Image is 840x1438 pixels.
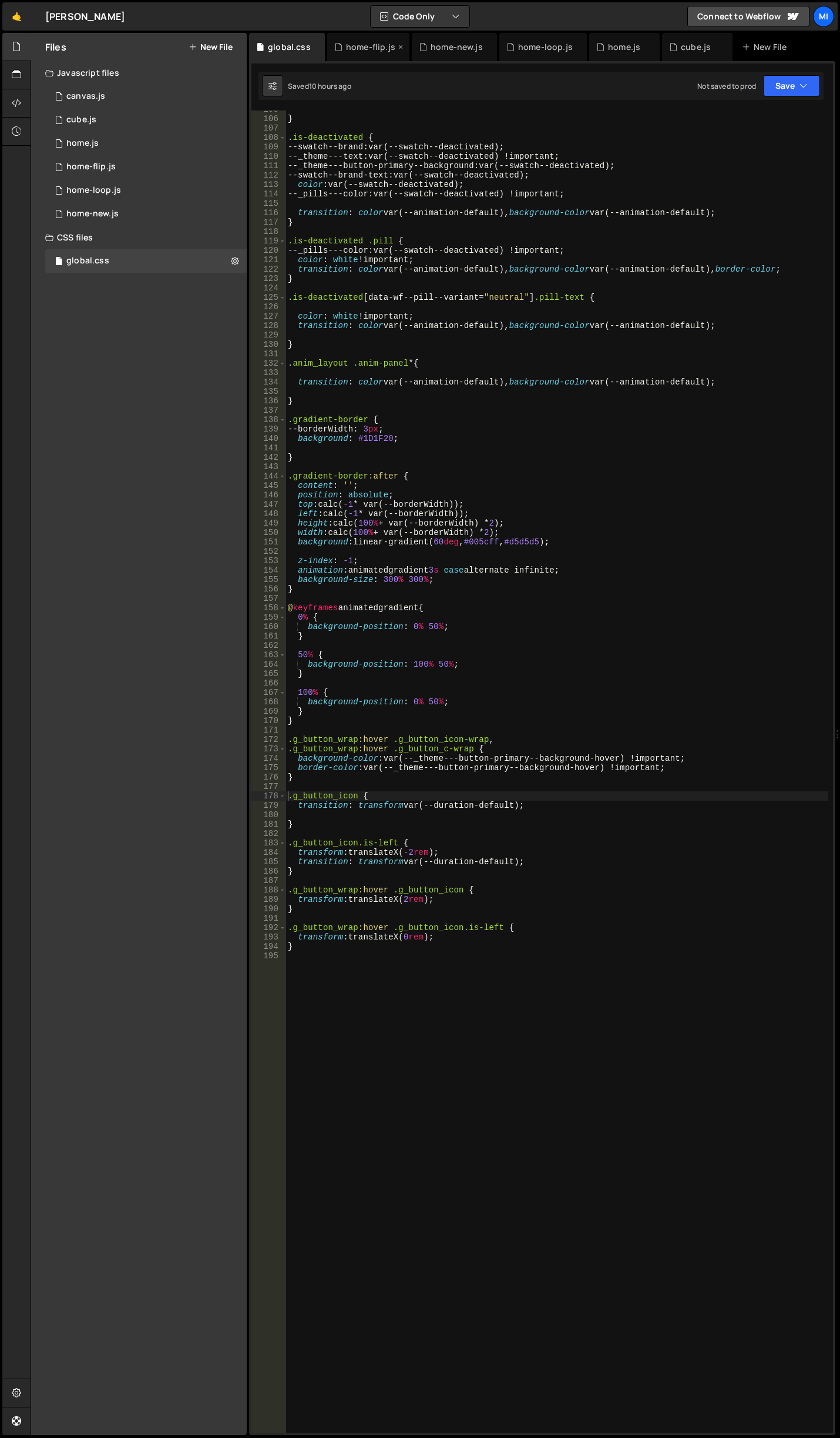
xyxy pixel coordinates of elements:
[251,453,286,462] div: 142
[251,528,286,537] div: 150
[251,142,286,152] div: 109
[251,500,286,509] div: 147
[251,265,286,274] div: 122
[742,41,791,53] div: New File
[251,359,286,368] div: 132
[251,876,286,885] div: 187
[251,537,286,547] div: 151
[251,707,286,716] div: 169
[681,41,711,53] div: cube.js
[251,660,286,669] div: 164
[251,735,286,744] div: 172
[251,406,286,415] div: 137
[251,744,286,754] div: 173
[251,838,286,848] div: 183
[251,481,286,490] div: 145
[251,678,286,688] div: 166
[251,123,286,133] div: 107
[251,688,286,697] div: 167
[251,641,286,650] div: 162
[251,471,286,481] div: 144
[251,942,286,951] div: 194
[251,829,286,838] div: 182
[251,199,286,208] div: 115
[251,387,286,396] div: 135
[251,349,286,359] div: 131
[763,75,820,96] button: Save
[687,6,809,27] a: Connect to Webflow
[251,716,286,725] div: 170
[251,283,286,293] div: 124
[251,509,286,519] div: 148
[251,772,286,782] div: 176
[45,9,125,24] div: [PERSON_NAME]
[251,236,286,246] div: 119
[251,650,286,660] div: 163
[45,155,247,179] div: 16715/46608.js
[251,885,286,895] div: 188
[251,603,286,613] div: 158
[251,377,286,387] div: 134
[251,923,286,932] div: 192
[251,782,286,791] div: 177
[251,161,286,170] div: 111
[431,41,483,53] div: home-new.js
[251,170,286,180] div: 112
[251,340,286,349] div: 130
[251,519,286,528] div: 149
[251,566,286,575] div: 154
[608,41,640,53] div: home.js
[31,226,247,249] div: CSS files
[251,820,286,829] div: 181
[251,114,286,123] div: 106
[251,848,286,857] div: 184
[251,462,286,471] div: 143
[45,249,247,273] div: 16715/45692.css
[251,631,286,641] div: 161
[251,490,286,500] div: 146
[251,725,286,735] div: 171
[66,115,96,125] div: cube.js
[31,61,247,85] div: Javascript files
[251,321,286,330] div: 128
[251,312,286,321] div: 127
[251,218,286,227] div: 117
[66,209,119,219] div: home-new.js
[813,6,834,27] div: Mi
[251,951,286,961] div: 195
[251,189,286,199] div: 114
[251,697,286,707] div: 168
[251,396,286,406] div: 136
[251,424,286,434] div: 139
[251,584,286,594] div: 156
[251,763,286,772] div: 175
[251,932,286,942] div: 193
[45,41,66,53] h2: Files
[251,575,286,584] div: 155
[66,256,109,266] div: global.css
[251,133,286,142] div: 108
[268,41,311,53] div: global.css
[251,274,286,283] div: 123
[251,434,286,443] div: 140
[251,180,286,189] div: 113
[251,801,286,810] div: 179
[251,293,286,302] div: 125
[288,81,351,91] div: Saved
[2,2,31,31] a: 🤙
[251,622,286,631] div: 160
[251,594,286,603] div: 157
[251,867,286,876] div: 186
[251,904,286,914] div: 190
[45,85,247,108] div: 16715/45727.js
[251,613,286,622] div: 159
[251,791,286,801] div: 178
[45,179,247,202] div: 16715/46411.js
[251,246,286,255] div: 120
[66,91,105,102] div: canvas.js
[251,669,286,678] div: 165
[251,443,286,453] div: 141
[66,162,116,172] div: home-flip.js
[251,547,286,556] div: 152
[45,202,247,226] div: 16715/46263.js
